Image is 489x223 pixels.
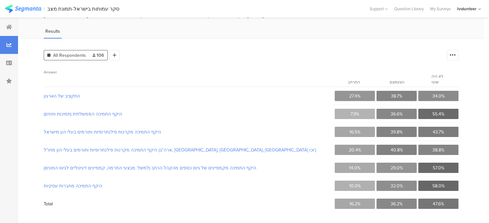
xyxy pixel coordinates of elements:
span: 32.0% [391,183,403,189]
span: התרחב [348,79,360,85]
span: 40.8% [391,147,403,153]
span: 38.7% [391,93,402,99]
span: לא היה שינוי [431,73,443,85]
span: היקף התמיכה הממשלתית (תמיכות וחוזים) [44,111,332,117]
span: הצטמצם [390,79,404,85]
span: 20.4% [349,147,361,153]
span: 47.6% [433,201,444,207]
span: 7.9% [350,111,359,117]
span: Answer [44,69,57,75]
span: All Respondents [53,52,86,59]
span: 14.0% [349,165,360,171]
span: 34.0% [432,93,445,99]
span: 16.5% [349,129,360,135]
span: 10.0% [349,183,361,189]
a: My Surveys [427,6,454,12]
span: היקף התמיכה מחברות עסקיות [44,183,332,189]
div: סקר עמותות בישראל-תמונת מצב [47,6,119,12]
span: 106 [93,52,104,59]
span: 57.0% [433,165,444,171]
span: 36.2% [391,201,403,207]
img: segmanta logo [5,5,41,13]
div: Ivolunteer [457,6,476,12]
a: Question Library [391,6,427,12]
span: היקף התמיכה מקרנות פילנתרופיות ותורמים בעלי הון מחו"ל (ארה"ב, [GEOGRAPHIC_DATA], [GEOGRAPHIC_DATA... [44,147,332,153]
div: Total [44,201,53,207]
span: 27.4% [349,93,360,99]
span: התקציב של הארגון [44,93,332,99]
span: 36.6% [391,111,403,117]
span: Results [45,28,60,35]
div: Support [370,4,388,14]
span: 38.8% [432,147,444,153]
div: | [44,5,45,13]
span: 29.0% [391,165,403,171]
span: 39.8% [391,129,403,135]
span: 55.4% [432,111,444,117]
span: היקף התמיכה מקמפיינים של גיוס כספים מהקהל הרחב (למשל: מבצעי התרמה, קמפיינים דיגיטליים לגיוס המונים) [44,165,332,171]
span: 43.7% [433,129,444,135]
span: 58.0% [432,183,445,189]
span: 16.2% [349,201,360,207]
span: היקף התמיכה מקרנות פילנתרופיות ותורמים בעלי הון מישראל [44,129,332,135]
